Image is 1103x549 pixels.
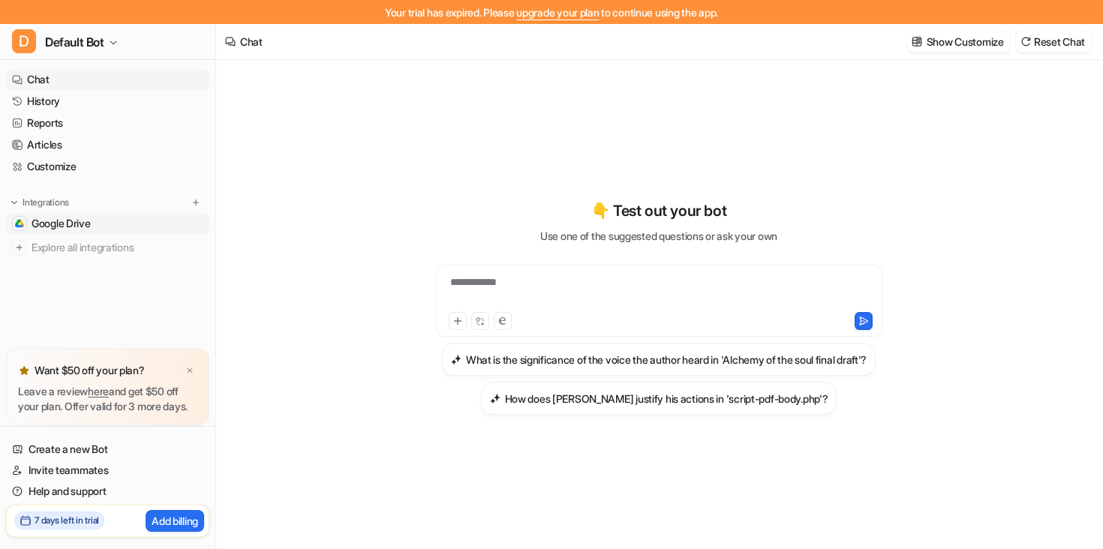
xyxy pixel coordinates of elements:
[516,6,599,19] a: upgrade your plan
[442,343,876,376] button: What is the significance of the voice the author heard in 'Alchemy of the soul final draft'?What ...
[6,195,74,210] button: Integrations
[35,363,145,378] p: Want $50 off your plan?
[35,514,99,527] h2: 7 days left in trial
[6,156,209,177] a: Customize
[32,235,203,259] span: Explore all integrations
[6,134,209,155] a: Articles
[505,391,828,406] h3: How does [PERSON_NAME] justify his actions in 'script-pdf-body.php'?
[490,393,500,404] img: How does Dexter justify his actions in 'script-pdf-body.php'?
[540,228,777,244] p: Use one of the suggested questions or ask your own
[191,197,201,208] img: menu_add.svg
[591,199,726,222] p: 👇 Test out your bot
[927,34,1004,49] p: Show Customize
[6,237,209,258] a: Explore all integrations
[12,240,27,255] img: explore all integrations
[451,354,461,365] img: What is the significance of the voice the author heard in 'Alchemy of the soul final draft'?
[9,197,20,208] img: expand menu
[907,31,1010,52] button: Show Customize
[466,352,867,367] h3: What is the significance of the voice the author heard in 'Alchemy of the soul final draft'?
[152,513,198,529] p: Add billing
[6,213,209,234] a: Google DriveGoogle Drive
[6,481,209,502] a: Help and support
[6,69,209,90] a: Chat
[6,460,209,481] a: Invite teammates
[23,196,69,208] p: Integrations
[185,366,194,376] img: x
[45,31,104,52] span: Default Bot
[32,216,91,231] span: Google Drive
[146,510,204,532] button: Add billing
[481,382,837,415] button: How does Dexter justify his actions in 'script-pdf-body.php'?How does [PERSON_NAME] justify his a...
[18,384,197,414] p: Leave a review and get $50 off your plan. Offer valid for 3 more days.
[6,91,209,112] a: History
[6,439,209,460] a: Create a new Bot
[1020,36,1031,47] img: reset
[6,112,209,133] a: Reports
[12,29,36,53] span: D
[88,385,109,397] a: here
[240,34,263,49] div: Chat
[15,219,24,228] img: Google Drive
[1016,31,1091,52] button: Reset Chat
[912,36,922,47] img: customize
[18,364,30,376] img: star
